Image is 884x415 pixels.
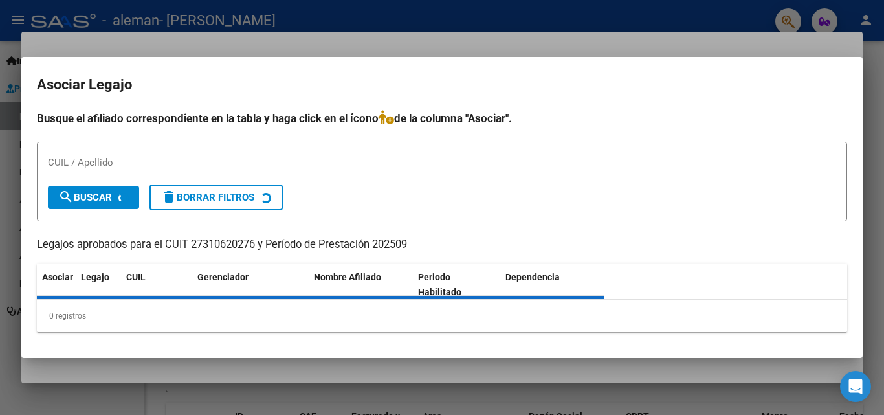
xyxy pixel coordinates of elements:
span: Dependencia [505,272,560,282]
p: Legajos aprobados para el CUIT 27310620276 y Período de Prestación 202509 [37,237,847,253]
span: Buscar [58,192,112,203]
datatable-header-cell: Legajo [76,264,121,306]
span: Gerenciador [197,272,249,282]
datatable-header-cell: CUIL [121,264,192,306]
div: Open Intercom Messenger [840,371,871,402]
span: Borrar Filtros [161,192,254,203]
span: Legajo [81,272,109,282]
span: Nombre Afiliado [314,272,381,282]
datatable-header-cell: Dependencia [500,264,604,306]
datatable-header-cell: Gerenciador [192,264,309,306]
h4: Busque el afiliado correspondiente en la tabla y haga click en el ícono de la columna "Asociar". [37,110,847,127]
button: Borrar Filtros [149,185,283,210]
span: CUIL [126,272,146,282]
datatable-header-cell: Nombre Afiliado [309,264,413,306]
datatable-header-cell: Asociar [37,264,76,306]
span: Asociar [42,272,73,282]
datatable-header-cell: Periodo Habilitado [413,264,500,306]
h2: Asociar Legajo [37,73,847,97]
span: Periodo Habilitado [418,272,461,297]
div: 0 registros [37,300,847,332]
button: Buscar [48,186,139,209]
mat-icon: delete [161,189,177,205]
mat-icon: search [58,189,74,205]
